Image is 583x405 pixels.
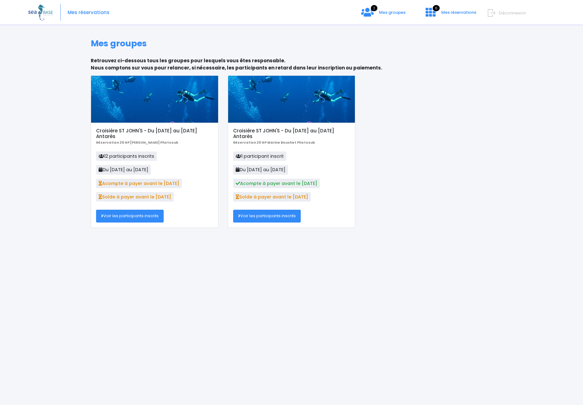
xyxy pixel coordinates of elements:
[96,210,164,222] a: Voir les participants inscrits
[233,151,286,161] span: 1 participant inscrit
[356,12,411,18] a: 2 Mes groupes
[233,165,288,174] span: Du [DATE] au [DATE]
[499,10,526,16] span: Déconnexion
[233,179,320,188] span: Acompte à payer avant le [DATE]
[371,5,377,11] span: 2
[96,179,182,188] span: Acompte à payer avant le [DATE]
[91,38,492,49] h1: Mes groupes
[96,128,213,139] h5: Croisière ST JOHN'S - Du [DATE] au [DATE] Antarès
[233,210,301,222] a: Voir les participants inscrits
[433,5,440,11] span: 6
[379,9,406,15] span: Mes groupes
[233,128,350,139] h5: Croisière ST JOHN'S - Du [DATE] au [DATE] Antarès
[96,140,178,145] b: Réservation 26 GP [PERSON_NAME] Photosub
[96,165,151,174] span: Du [DATE] au [DATE]
[96,192,174,202] span: Solde à payer avant le [DATE]
[233,192,311,202] span: Solde à payer avant le [DATE]
[91,57,492,71] p: Retrouvez ci-dessous tous les groupes pour lesquels vous êtes responsable. Nous comptons sur vous...
[421,12,480,18] a: 6 Mes réservations
[441,9,476,15] span: Mes réservations
[233,140,315,145] b: Réservation 26 GP Marine Bouchet Photosub
[96,151,157,161] span: 12 participants inscrits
